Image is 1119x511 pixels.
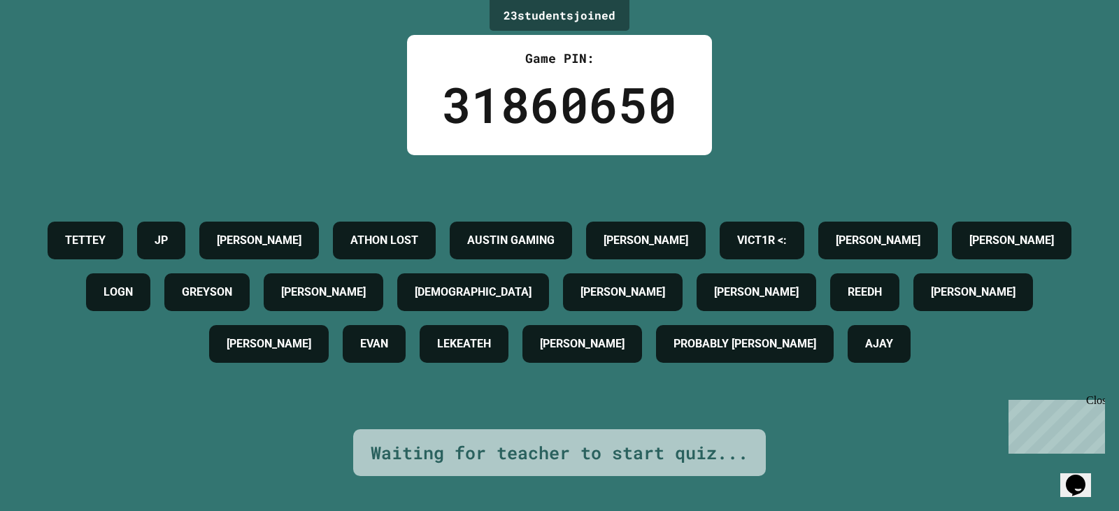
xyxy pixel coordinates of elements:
div: 31860650 [442,68,677,141]
h4: [PERSON_NAME] [540,336,625,352]
h4: [PERSON_NAME] [580,284,665,301]
h4: AUSTIN GAMING [467,232,555,249]
h4: REEDH [848,284,882,301]
h4: [PERSON_NAME] [604,232,688,249]
h4: [DEMOGRAPHIC_DATA] [415,284,532,301]
h4: TETTEY [65,232,106,249]
h4: LEKEATEH [437,336,491,352]
h4: JP [155,232,168,249]
h4: GREYSON [182,284,232,301]
h4: [PERSON_NAME] [714,284,799,301]
h4: [PERSON_NAME] [281,284,366,301]
div: Waiting for teacher to start quiz... [371,440,748,466]
h4: VICT1R <: [737,232,787,249]
h4: AJAY [865,336,893,352]
h4: [PERSON_NAME] [217,232,301,249]
iframe: chat widget [1003,394,1105,454]
iframe: chat widget [1060,455,1105,497]
div: Game PIN: [442,49,677,68]
h4: ATHON LOST [350,232,418,249]
h4: PROBABLY [PERSON_NAME] [673,336,816,352]
h4: [PERSON_NAME] [227,336,311,352]
h4: LOGN [104,284,133,301]
h4: [PERSON_NAME] [836,232,920,249]
h4: [PERSON_NAME] [931,284,1015,301]
div: Chat with us now!Close [6,6,97,89]
h4: [PERSON_NAME] [969,232,1054,249]
h4: EVAN [360,336,388,352]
